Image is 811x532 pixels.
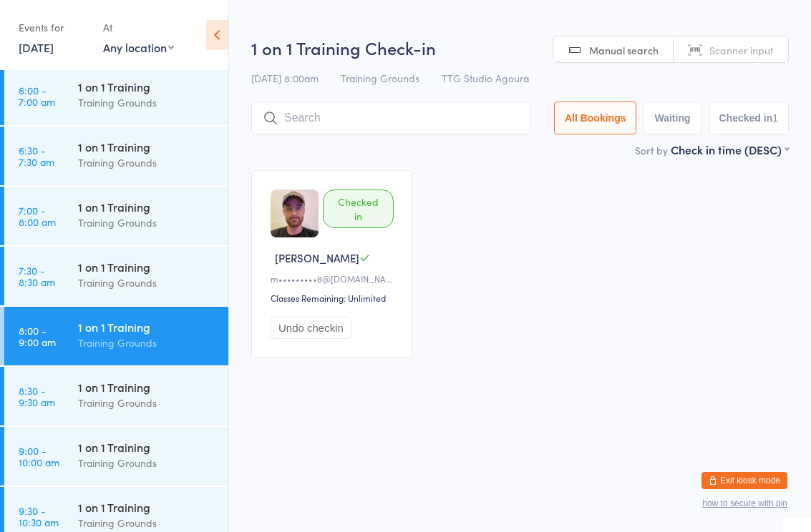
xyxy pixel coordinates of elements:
div: 1 on 1 Training [78,79,216,94]
div: 1 on 1 Training [78,199,216,215]
div: 1 on 1 Training [78,139,216,154]
div: Check in time (DESC) [671,142,789,157]
button: Checked in1 [709,102,790,134]
div: 1 on 1 Training [78,319,216,335]
div: At [103,16,174,39]
button: All Bookings [554,102,637,134]
label: Sort by [635,143,668,157]
a: 9:00 -10:00 am1 on 1 TrainingTraining Grounds [4,427,228,486]
div: Checked in [323,189,394,228]
div: Training Grounds [78,215,216,231]
img: image1720652513.png [271,189,319,237]
time: 7:00 - 8:00 am [19,205,56,227]
button: Undo checkin [271,317,351,339]
div: Training Grounds [78,154,216,171]
button: Waiting [644,102,701,134]
div: Training Grounds [78,335,216,351]
input: Search [251,102,530,134]
div: Events for [19,16,89,39]
time: 8:30 - 9:30 am [19,385,55,408]
a: 8:30 -9:30 am1 on 1 TrainingTraining Grounds [4,367,228,425]
a: 6:00 -7:00 am1 on 1 TrainingTraining Grounds [4,66,228,125]
button: how to secure with pin [702,498,787,508]
a: 8:00 -9:00 am1 on 1 TrainingTraining Grounds [4,307,228,365]
a: 6:30 -7:30 am1 on 1 TrainingTraining Grounds [4,127,228,185]
div: Training Grounds [78,275,216,291]
div: Training Grounds [78,94,216,111]
span: [PERSON_NAME] [275,250,359,265]
div: 1 on 1 Training [78,499,216,515]
div: m•••••••••8@[DOMAIN_NAME] [271,272,398,285]
time: 9:00 - 10:00 am [19,445,59,468]
time: 8:00 - 9:00 am [19,325,56,348]
span: Manual search [589,43,659,57]
div: Training Grounds [78,515,216,531]
div: Training Grounds [78,455,216,471]
div: Training Grounds [78,395,216,411]
div: Any location [103,39,174,55]
time: 9:30 - 10:30 am [19,505,59,528]
div: 1 on 1 Training [78,259,216,275]
div: 1 on 1 Training [78,439,216,455]
a: [DATE] [19,39,54,55]
a: 7:30 -8:30 am1 on 1 TrainingTraining Grounds [4,247,228,305]
h2: 1 on 1 Training Check-in [251,36,789,59]
button: Exit kiosk mode [701,472,787,489]
span: TTG Studio Agoura [442,71,529,85]
time: 6:00 - 7:00 am [19,84,55,107]
time: 6:30 - 7:30 am [19,144,54,167]
div: 1 on 1 Training [78,379,216,395]
a: 7:00 -8:00 am1 on 1 TrainingTraining Grounds [4,187,228,245]
span: Scanner input [709,43,774,57]
div: 1 [772,112,778,124]
div: Classes Remaining: Unlimited [271,292,398,304]
time: 7:30 - 8:30 am [19,265,55,287]
span: [DATE] 8:00am [251,71,319,85]
span: Training Grounds [341,71,419,85]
